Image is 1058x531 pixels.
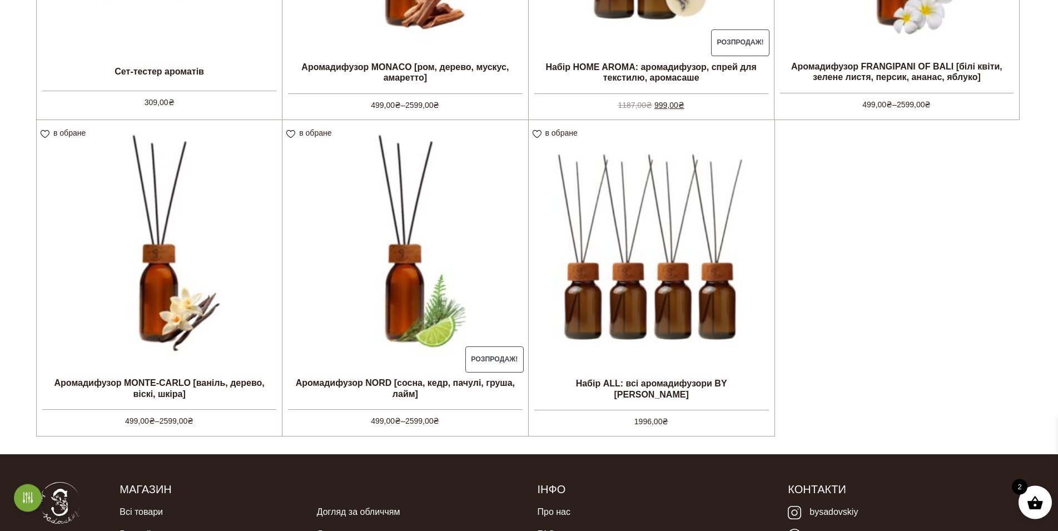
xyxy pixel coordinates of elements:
[395,416,401,425] span: ₴
[662,417,668,426] span: ₴
[395,101,401,110] span: ₴
[925,100,931,109] span: ₴
[371,101,401,110] bdi: 499,00
[618,101,652,110] bdi: 1187,00
[533,130,542,138] img: unfavourite.svg
[405,101,440,110] bdi: 2599,00
[862,100,892,109] bdi: 499,00
[317,501,400,523] a: Догляд за обличчям
[774,57,1019,87] h2: Аромадифузор FRANGIPANI OF BALI [білі квіти, зелене листя, персик, ананас, яблуко]
[433,101,439,110] span: ₴
[646,101,652,110] span: ₴
[282,373,528,403] h2: Аромадифузор NORD [сосна, кедр, пачулі, груша, лайм]
[286,130,295,138] img: unfavourite.svg
[288,93,522,111] span: –
[897,100,931,109] bdi: 2599,00
[37,57,282,85] h2: Сет-тестер ароматів
[37,373,282,403] h2: Аромадифузор MONTE-CARLO [ваніль, дерево, віскі, шкіра]
[37,120,282,424] a: Аромадифузор MONTE-CARLO [ваніль, дерево, віскі, шкіра] 499,00₴–2599,00₴
[654,101,684,110] bdi: 999,00
[282,120,528,424] a: Розпродаж! Аромадифузор NORD [сосна, кедр, пачулі, груша, лайм] 499,00₴–2599,00₴
[53,128,86,137] span: в обране
[537,501,570,523] a: Про нас
[529,374,774,404] h2: Набір ALL: всі аромадифузори BY [PERSON_NAME]
[299,128,331,137] span: в обране
[42,409,276,427] span: –
[545,128,578,137] span: в обране
[168,98,175,107] span: ₴
[145,98,175,107] bdi: 309,00
[1012,479,1027,494] span: 2
[537,482,771,497] h5: Інфо
[886,100,892,109] span: ₴
[288,409,522,427] span: –
[788,501,858,524] a: bysadovskiy
[533,128,582,137] a: в обране
[41,130,49,138] img: unfavourite.svg
[780,93,1014,111] span: –
[125,416,155,425] bdi: 499,00
[41,128,90,137] a: в обране
[149,416,155,425] span: ₴
[187,416,193,425] span: ₴
[529,120,774,425] a: Набір ALL: всі аромадифузори BY [PERSON_NAME] 1996,00₴
[634,417,669,426] bdi: 1996,00
[282,57,528,87] h2: Аромадифузор MONACO [ром, дерево, мускус, амаретто]
[405,416,440,425] bdi: 2599,00
[120,482,520,497] h5: Магазин
[371,416,401,425] bdi: 499,00
[433,416,439,425] span: ₴
[788,482,1022,497] h5: Контакти
[678,101,684,110] span: ₴
[286,128,335,137] a: в обране
[711,29,769,56] span: Розпродаж!
[465,346,524,373] span: Розпродаж!
[160,416,194,425] bdi: 2599,00
[529,57,774,87] h2: Набір HOME AROMA: аромадифузор, спрей для текстилю, аромасаше
[120,501,163,523] a: Всі товари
